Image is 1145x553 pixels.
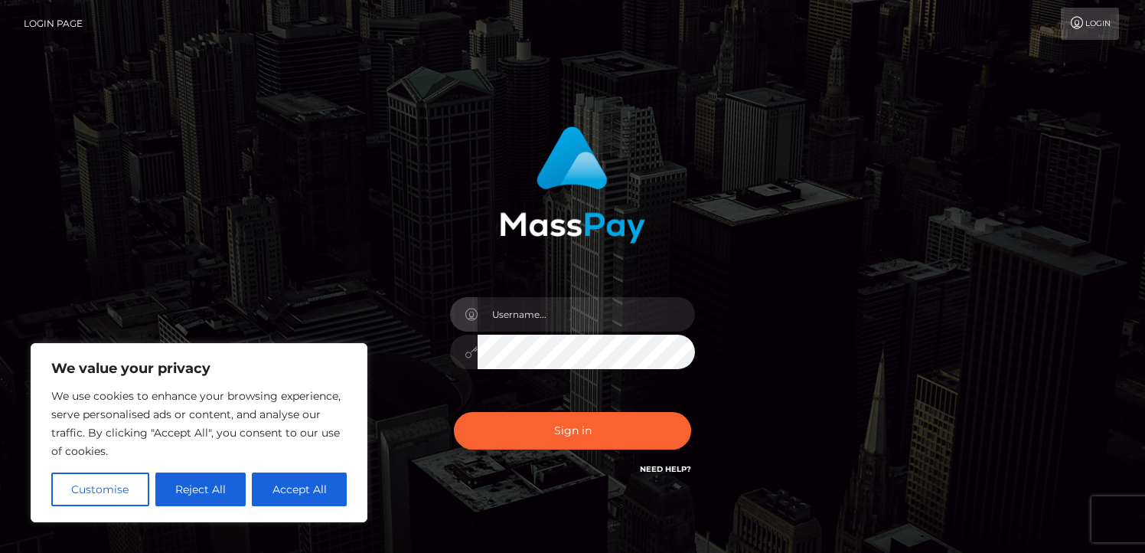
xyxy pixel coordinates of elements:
[24,8,83,40] a: Login Page
[51,387,347,460] p: We use cookies to enhance your browsing experience, serve personalised ads or content, and analys...
[51,473,149,506] button: Customise
[640,464,691,474] a: Need Help?
[1061,8,1119,40] a: Login
[454,412,691,450] button: Sign in
[155,473,246,506] button: Reject All
[31,343,367,522] div: We value your privacy
[500,126,645,244] img: MassPay Login
[51,359,347,378] p: We value your privacy
[478,297,695,332] input: Username...
[252,473,347,506] button: Accept All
